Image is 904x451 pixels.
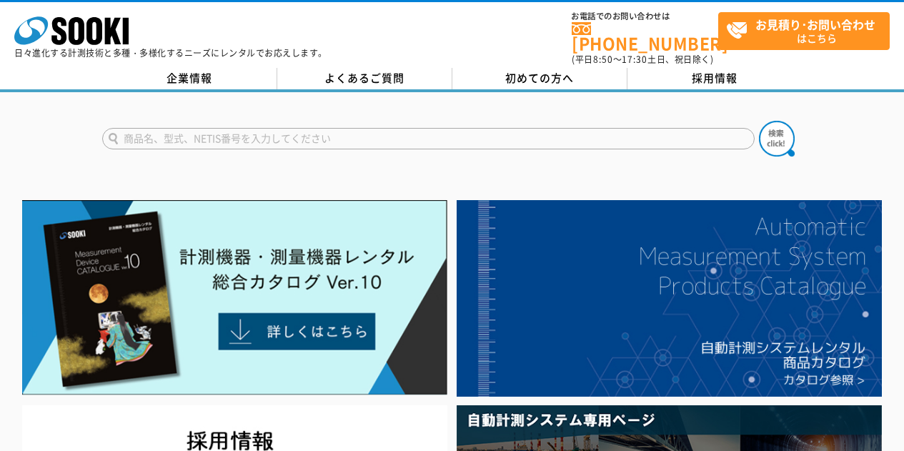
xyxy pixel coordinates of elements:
img: 自動計測システムカタログ [457,200,882,397]
img: Catalog Ver10 [22,200,447,395]
strong: お見積り･お問い合わせ [755,16,875,33]
span: (平日 ～ 土日、祝日除く) [572,53,713,66]
span: お電話でのお問い合わせは [572,12,718,21]
span: はこちら [726,13,889,49]
p: 日々進化する計測技術と多種・多様化するニーズにレンタルでお応えします。 [14,49,327,57]
a: 採用情報 [627,68,803,89]
img: btn_search.png [759,121,795,157]
a: 初めての方へ [452,68,627,89]
input: 商品名、型式、NETIS番号を入力してください [102,128,755,149]
span: 8:50 [593,53,613,66]
a: 企業情報 [102,68,277,89]
span: 初めての方へ [505,70,574,86]
span: 17:30 [622,53,647,66]
a: [PHONE_NUMBER] [572,22,718,51]
a: お見積り･お問い合わせはこちら [718,12,890,50]
a: よくあるご質問 [277,68,452,89]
